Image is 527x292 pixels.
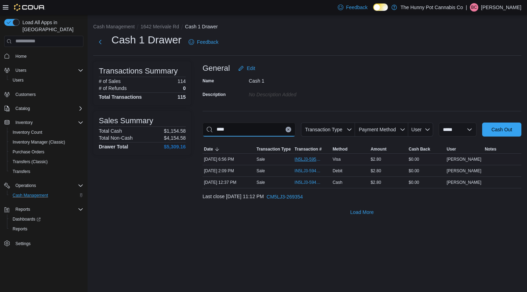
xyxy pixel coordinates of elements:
[7,214,86,224] a: Dashboards
[203,205,521,219] button: Load More
[1,204,86,214] button: Reports
[13,181,83,190] span: Operations
[14,4,45,11] img: Cova
[203,190,521,204] div: Last close [DATE] 11:12 PM
[295,146,322,152] span: Transaction #
[13,90,83,99] span: Customers
[295,178,330,187] button: IN5LJ3-5947334
[301,123,355,137] button: Transaction Type
[447,146,456,152] span: User
[10,76,26,84] a: Users
[203,155,255,164] div: [DATE] 6:56 PM
[235,61,258,75] button: Edit
[13,66,83,75] span: Users
[203,92,226,97] label: Description
[10,167,33,176] a: Transfers
[203,78,214,84] label: Name
[256,180,265,185] p: Sale
[99,78,121,84] h6: # of Sales
[409,146,430,152] span: Cash Back
[359,127,396,132] span: Payment Method
[256,146,291,152] span: Transaction Type
[13,159,48,165] span: Transfers (Classic)
[10,138,68,146] a: Inventory Manager (Classic)
[7,137,86,147] button: Inventory Manager (Classic)
[286,127,291,132] button: Clear input
[447,180,481,185] span: [PERSON_NAME]
[256,157,265,162] p: Sale
[255,145,293,153] button: Transaction Type
[411,127,422,132] span: User
[164,144,186,150] h4: $5,309.16
[481,3,521,12] p: [PERSON_NAME]
[13,77,23,83] span: Users
[408,123,433,137] button: User
[15,207,30,212] span: Reports
[7,157,86,167] button: Transfers (Classic)
[333,180,342,185] span: Cash
[1,181,86,190] button: Operations
[7,75,86,85] button: Users
[10,191,51,200] a: Cash Management
[13,239,83,248] span: Settings
[10,167,83,176] span: Transfers
[13,239,33,248] a: Settings
[295,167,330,175] button: IN5LJ3-5947915
[13,52,83,61] span: Home
[1,118,86,127] button: Inventory
[295,180,323,185] span: IN5LJ3-5947334
[10,158,50,166] a: Transfers (Classic)
[13,216,41,222] span: Dashboards
[93,35,107,49] button: Next
[13,181,39,190] button: Operations
[99,128,122,134] h6: Total Cash
[249,89,343,97] div: No Description added
[407,167,445,175] div: $0.00
[483,145,521,153] button: Notes
[13,193,48,198] span: Cash Management
[13,104,83,113] span: Catalog
[10,148,47,156] a: Purchase Orders
[482,123,521,137] button: Cash Out
[10,158,83,166] span: Transfers (Classic)
[203,64,230,72] h3: General
[13,52,29,61] a: Home
[371,180,381,185] span: $2.80
[203,123,295,137] input: This is a search bar. As you type, the results lower in the page will automatically filter.
[447,168,481,174] span: [PERSON_NAME]
[305,127,342,132] span: Transaction Type
[203,178,255,187] div: [DATE] 12:37 PM
[7,127,86,137] button: Inventory Count
[293,145,331,153] button: Transaction #
[141,24,179,29] button: 1642 Merivale Rd
[15,120,33,125] span: Inventory
[15,54,27,59] span: Home
[7,167,86,176] button: Transfers
[203,145,255,153] button: Date
[371,168,381,174] span: $2.80
[401,3,463,12] p: The Hunny Pot Cannabis Co
[470,3,478,12] div: Brody Chabot
[186,35,221,49] a: Feedback
[7,190,86,200] button: Cash Management
[335,0,370,14] a: Feedback
[407,145,445,153] button: Cash Back
[13,139,65,145] span: Inventory Manager (Classic)
[93,23,521,32] nav: An example of EuiBreadcrumbs
[13,118,83,127] span: Inventory
[20,19,83,33] span: Load All Apps in [GEOGRAPHIC_DATA]
[466,3,467,12] p: |
[485,146,496,152] span: Notes
[1,65,86,75] button: Users
[185,24,218,29] button: Cash 1 Drawer
[13,66,29,75] button: Users
[295,157,323,162] span: IN5LJ3-5950364
[7,147,86,157] button: Purchase Orders
[164,135,186,141] p: $4,154.58
[471,3,477,12] span: BC
[249,75,343,84] div: Cash 1
[295,168,323,174] span: IN5LJ3-5947915
[267,193,303,200] span: CM5LJ3-269354
[13,149,45,155] span: Purchase Orders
